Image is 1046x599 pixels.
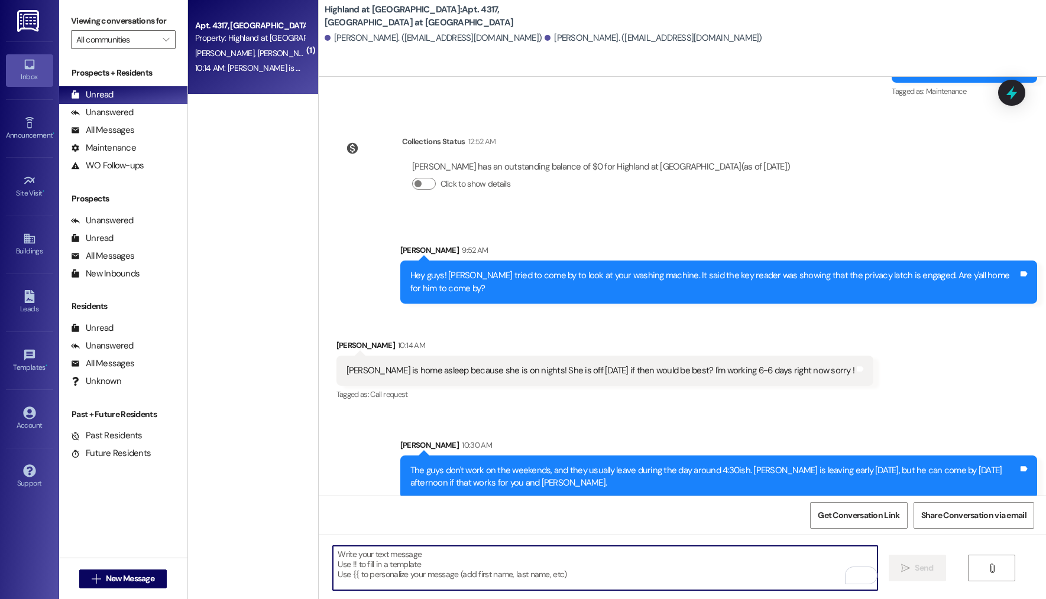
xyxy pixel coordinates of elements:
div: Residents [59,300,187,312]
div: [PERSON_NAME]. ([EMAIL_ADDRESS][DOMAIN_NAME]) [545,32,762,44]
b: Highland at [GEOGRAPHIC_DATA]: Apt. 4317, [GEOGRAPHIC_DATA] at [GEOGRAPHIC_DATA] [325,4,561,29]
div: Collections Status [402,135,465,148]
i:  [987,564,996,573]
a: Templates • [6,345,53,377]
div: The guys don't work on the weekends, and they usually leave during the day around 4:30ish. [PERSO... [410,464,1018,490]
span: Maintenance [926,86,966,96]
button: Get Conversation Link [810,502,907,529]
div: Unanswered [71,106,134,119]
div: WO Follow-ups [71,159,144,172]
div: All Messages [71,124,134,136]
button: Share Conversation via email [914,502,1034,529]
div: [PERSON_NAME]. ([EMAIL_ADDRESS][DOMAIN_NAME]) [325,32,542,44]
a: Buildings [6,229,53,261]
div: Hey guys! [PERSON_NAME] tried to come by to look at your washing machine. It said the key reader ... [410,269,1018,295]
span: Call request [370,389,407,399]
div: Property: Highland at [GEOGRAPHIC_DATA] [195,32,305,44]
span: Send [915,562,933,574]
i:  [163,35,169,44]
div: Unanswered [71,340,134,352]
div: [PERSON_NAME] is home asleep because she is on nights! She is off [DATE] if then would be best? I... [346,364,855,377]
div: [PERSON_NAME] [400,244,1037,261]
span: • [43,187,44,196]
div: Apt. 4317, [GEOGRAPHIC_DATA] at [GEOGRAPHIC_DATA] [195,19,305,32]
div: Future Residents [71,447,151,460]
div: 10:14 AM [395,339,425,351]
span: Share Conversation via email [921,509,1026,522]
span: Get Conversation Link [818,509,899,522]
span: [PERSON_NAME] [257,48,316,58]
div: [PERSON_NAME] has an outstanding balance of $0 for Highland at [GEOGRAPHIC_DATA] (as of [DATE]) [412,161,791,173]
a: Support [6,461,53,493]
input: All communities [76,30,157,49]
div: Maintenance [71,142,136,154]
i:  [901,564,910,573]
span: New Message [106,572,154,585]
div: All Messages [71,250,134,262]
div: Unread [71,232,114,245]
div: Unknown [71,375,121,388]
button: New Message [79,569,167,588]
span: [PERSON_NAME] [195,48,258,58]
div: 9:52 AM [459,244,488,256]
a: Site Visit • [6,171,53,203]
div: [PERSON_NAME] [400,439,1037,455]
label: Click to show details [441,178,510,190]
textarea: To enrich screen reader interactions, please activate Accessibility in Grammarly extension settings [333,546,877,590]
div: New Inbounds [71,268,140,280]
button: Send [889,555,946,581]
div: Unread [71,89,114,101]
div: Prospects [59,193,187,205]
img: ResiDesk Logo [17,10,41,32]
div: [PERSON_NAME] [336,339,874,356]
div: Tagged as: [892,83,1037,100]
div: Unread [71,322,114,334]
div: 10:30 AM [459,439,492,451]
div: All Messages [71,357,134,370]
div: Tagged as: [336,386,874,403]
div: Past Residents [71,429,143,442]
i:  [92,574,101,584]
div: Unanswered [71,214,134,227]
span: • [53,129,54,138]
div: Prospects + Residents [59,67,187,79]
div: 12:52 AM [465,135,496,148]
span: • [46,362,47,370]
a: Leads [6,287,53,318]
label: Viewing conversations for [71,12,176,30]
div: Past + Future Residents [59,408,187,421]
div: 10:14 AM: [PERSON_NAME] is home asleep because she is on nights! She is off [DATE] if then would ... [195,63,696,73]
a: Account [6,403,53,435]
a: Inbox [6,54,53,86]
